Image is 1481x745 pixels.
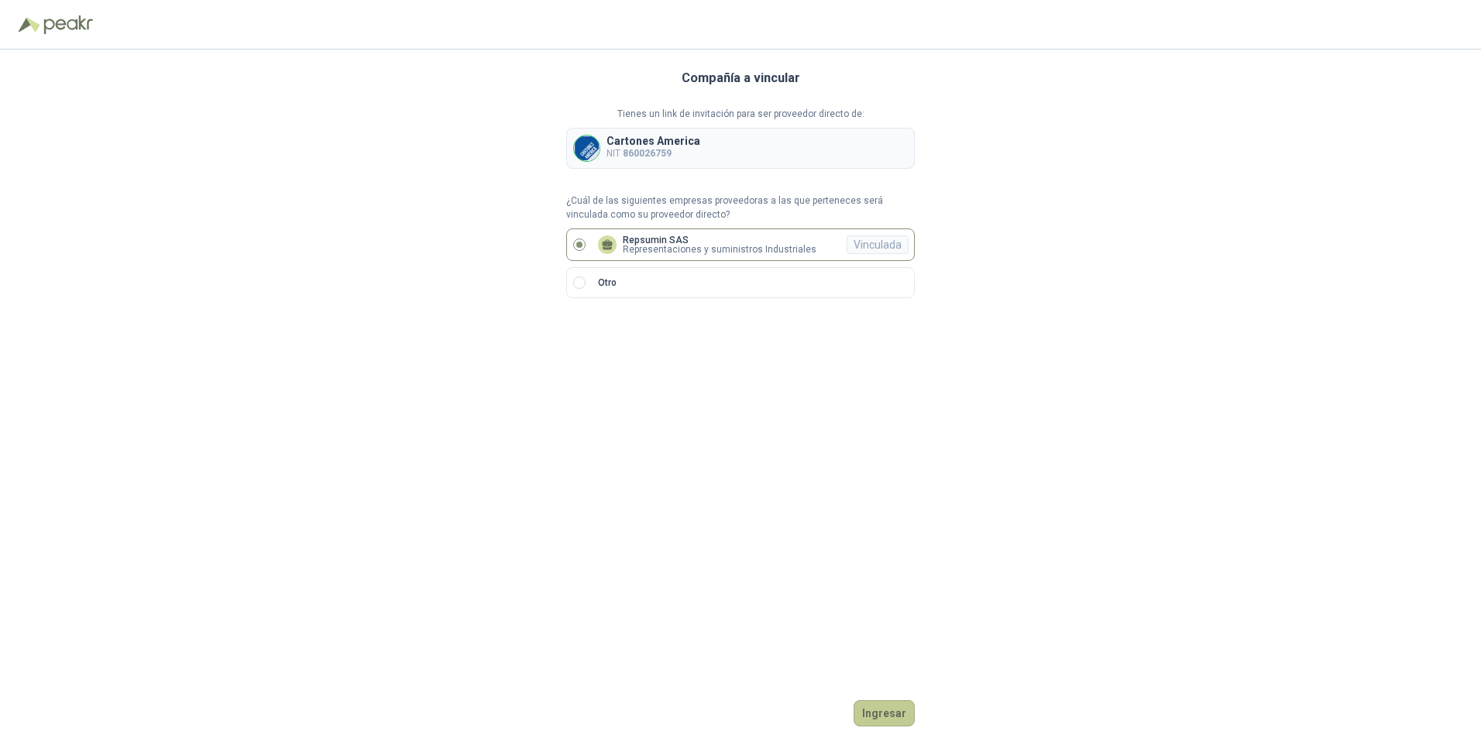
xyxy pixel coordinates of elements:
b: 860026759 [623,148,672,159]
img: Peakr [43,15,93,34]
p: Cartones America [606,136,700,146]
p: Tienes un link de invitación para ser proveedor directo de: [566,107,915,122]
h3: Compañía a vincular [682,68,800,88]
img: Logo [19,17,40,33]
p: Otro [598,276,617,290]
img: Company Logo [574,136,600,161]
p: Representaciones y suministros Industriales [623,245,816,254]
p: ¿Cuál de las siguientes empresas proveedoras a las que perteneces será vinculada como su proveedo... [566,194,915,223]
p: Repsumin SAS [623,235,816,245]
p: NIT [606,146,700,161]
div: Vinculada [847,235,909,254]
button: Ingresar [854,700,915,726]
